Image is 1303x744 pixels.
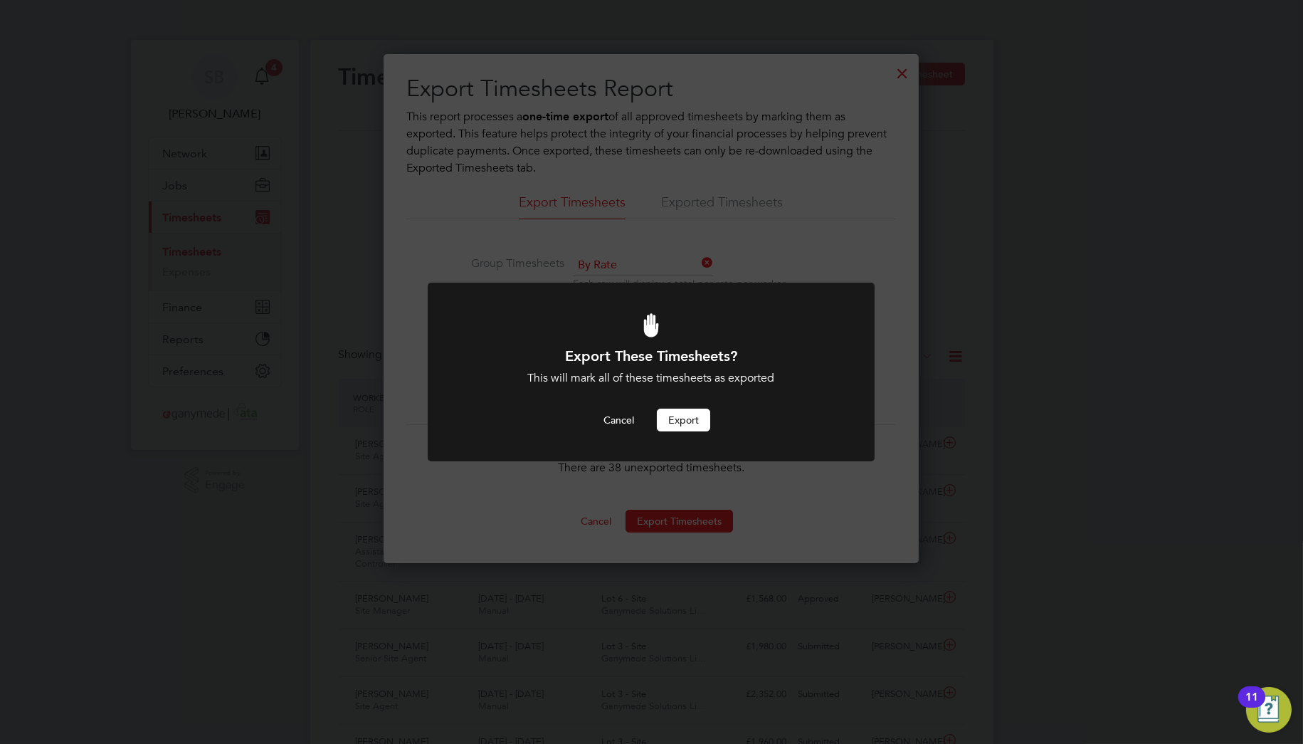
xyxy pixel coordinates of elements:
button: Open Resource Center, 11 new notifications [1246,687,1292,733]
h1: Export These Timesheets? [466,347,836,365]
div: This will mark all of these timesheets as exported [466,371,836,386]
button: Cancel [592,409,645,431]
div: 11 [1245,697,1258,716]
button: Export [657,409,710,431]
